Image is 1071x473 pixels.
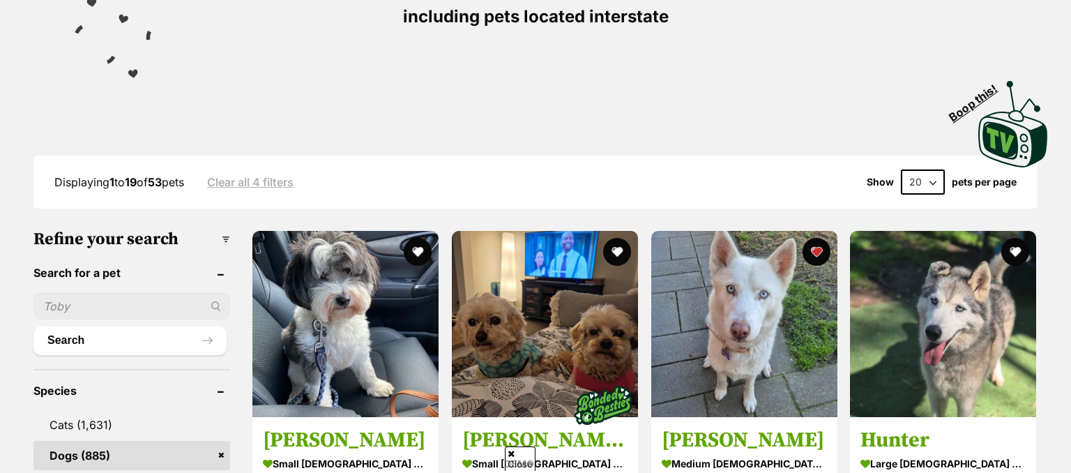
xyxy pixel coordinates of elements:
label: pets per page [952,177,1017,188]
header: Search for a pet [33,266,230,279]
strong: 53 [148,175,162,189]
span: Boop this! [947,73,1011,123]
input: Toby [33,293,230,320]
button: Search [33,326,227,354]
a: Clear all 4 filters [207,176,294,188]
h3: Refine your search [33,230,230,249]
header: Species [33,384,230,397]
h3: [PERSON_NAME] [263,428,428,454]
strong: 1 [109,175,114,189]
h3: [PERSON_NAME] and [PERSON_NAME] [462,428,628,454]
img: Charlie and Lola - Cavalier King Charles Spaniel x Poodle (Toy) Dog [452,231,638,417]
button: favourite [1001,238,1029,266]
span: Displaying to of pets [54,175,184,189]
img: PetRescue TV logo [978,81,1048,167]
button: favourite [802,238,830,266]
h3: Hunter [860,428,1026,454]
img: bonded besties [568,371,638,441]
span: including pets located interstate [403,6,669,27]
span: Show [867,177,894,188]
img: Louie - Maltese Dog [252,231,439,417]
img: Ashie - Siberian Husky Dog [651,231,837,417]
span: Close [505,446,535,471]
a: Boop this! [978,68,1048,170]
button: favourite [404,238,432,266]
img: Hunter - Siberian Husky Dog [850,231,1036,417]
h3: [PERSON_NAME] [662,428,827,454]
a: Dogs (885) [33,441,230,470]
button: favourite [603,238,631,266]
a: Cats (1,631) [33,410,230,440]
strong: 19 [125,175,137,189]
